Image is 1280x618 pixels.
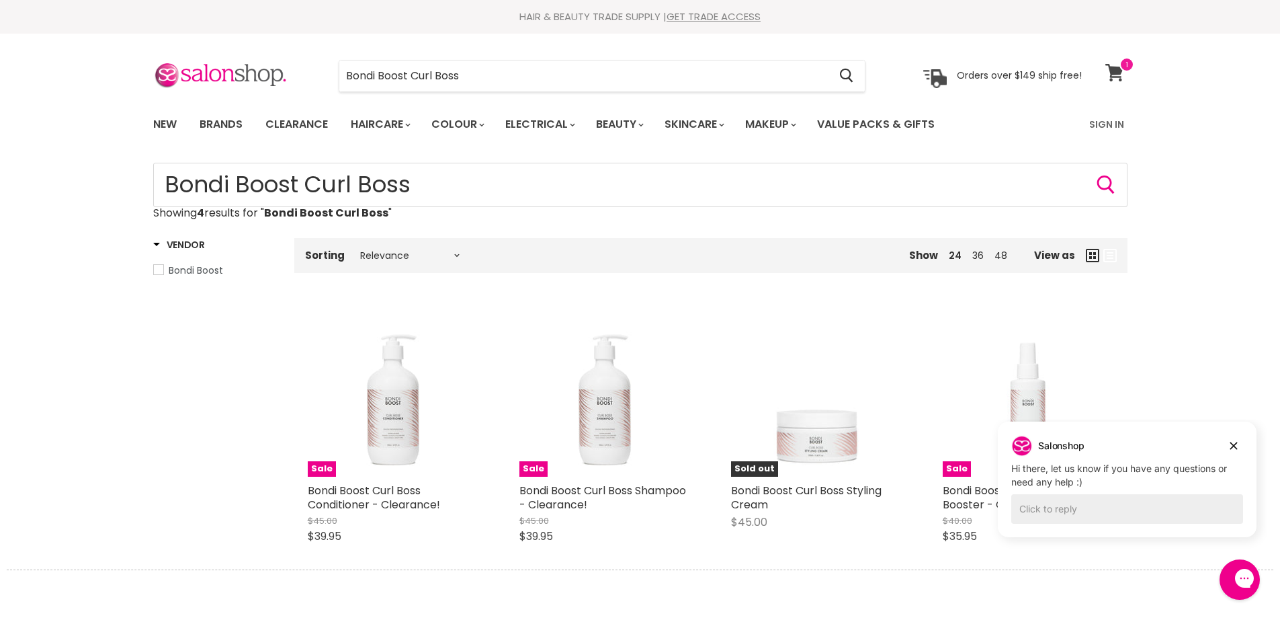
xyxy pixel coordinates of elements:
[519,461,548,477] span: Sale
[994,249,1007,262] a: 48
[667,9,761,24] a: GET TRADE ACCESS
[731,461,778,477] span: Sold out
[169,264,223,277] span: Bondi Boost
[949,249,962,262] a: 24
[153,163,1127,207] input: Search
[1081,110,1132,139] a: Sign In
[943,529,977,544] span: $35.95
[519,305,691,477] img: Bondi Boost Curl Boss Shampoo - Clearance!
[421,110,493,139] a: Colour
[731,305,902,477] img: Bondi Boost Curl Boss Styling Cream
[943,305,1114,477] a: Bondi Boost Curl Boss Curl Booster - Clearance!Sale
[308,305,479,477] img: Bondi Boost Curl Boss Conditioner - Clearance!
[586,110,652,139] a: Beauty
[136,105,1144,144] nav: Main
[829,61,865,91] button: Search
[654,110,732,139] a: Skincare
[308,529,341,544] span: $39.95
[519,305,691,477] a: Bondi Boost Curl Boss Shampoo - Clearance!Sale
[1095,174,1117,196] button: Search
[495,110,583,139] a: Electrical
[731,305,902,477] a: Bondi Boost Curl Boss Styling CreamSold out
[957,69,1082,81] p: Orders over $149 ship free!
[339,60,865,92] form: Product
[136,10,1144,24] div: HAIR & BEAUTY TRADE SUPPLY |
[153,238,205,252] h3: Vendor
[988,420,1267,557] iframe: Gorgias live chat campaigns
[943,514,972,527] span: $40.00
[143,105,1013,144] ul: Main menu
[735,110,804,139] a: Makeup
[943,305,1114,477] img: Bondi Boost Curl Boss Curl Booster - Clearance!
[308,461,336,477] span: Sale
[308,483,440,512] a: Bondi Boost Curl Boss Conditioner - Clearance!
[519,514,549,527] span: $45.00
[1034,249,1075,261] span: View as
[143,110,187,139] a: New
[943,461,971,477] span: Sale
[189,110,253,139] a: Brands
[153,207,1127,219] p: Showing results for " "
[308,514,337,527] span: $45.00
[519,483,686,512] a: Bondi Boost Curl Boss Shampoo - Clearance!
[943,483,1080,512] a: Bondi Boost Curl Boss Curl Booster - Clearance!
[341,110,419,139] a: Haircare
[255,110,338,139] a: Clearance
[153,163,1127,207] form: Product
[308,305,479,477] a: Bondi Boost Curl Boss Conditioner - Clearance!Sale
[197,205,204,221] strong: 4
[972,249,984,262] a: 36
[1213,555,1267,605] iframe: Gorgias live chat messenger
[339,61,829,91] input: Search
[153,263,278,278] a: Bondi Boost
[264,205,388,221] strong: Bondi Boost Curl Boss
[519,529,553,544] span: $39.95
[305,249,345,261] label: Sorting
[807,110,945,139] a: Value Packs & Gifts
[731,483,882,512] a: Bondi Boost Curl Boss Styling Cream
[909,248,938,262] span: Show
[731,514,767,530] span: $45.00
